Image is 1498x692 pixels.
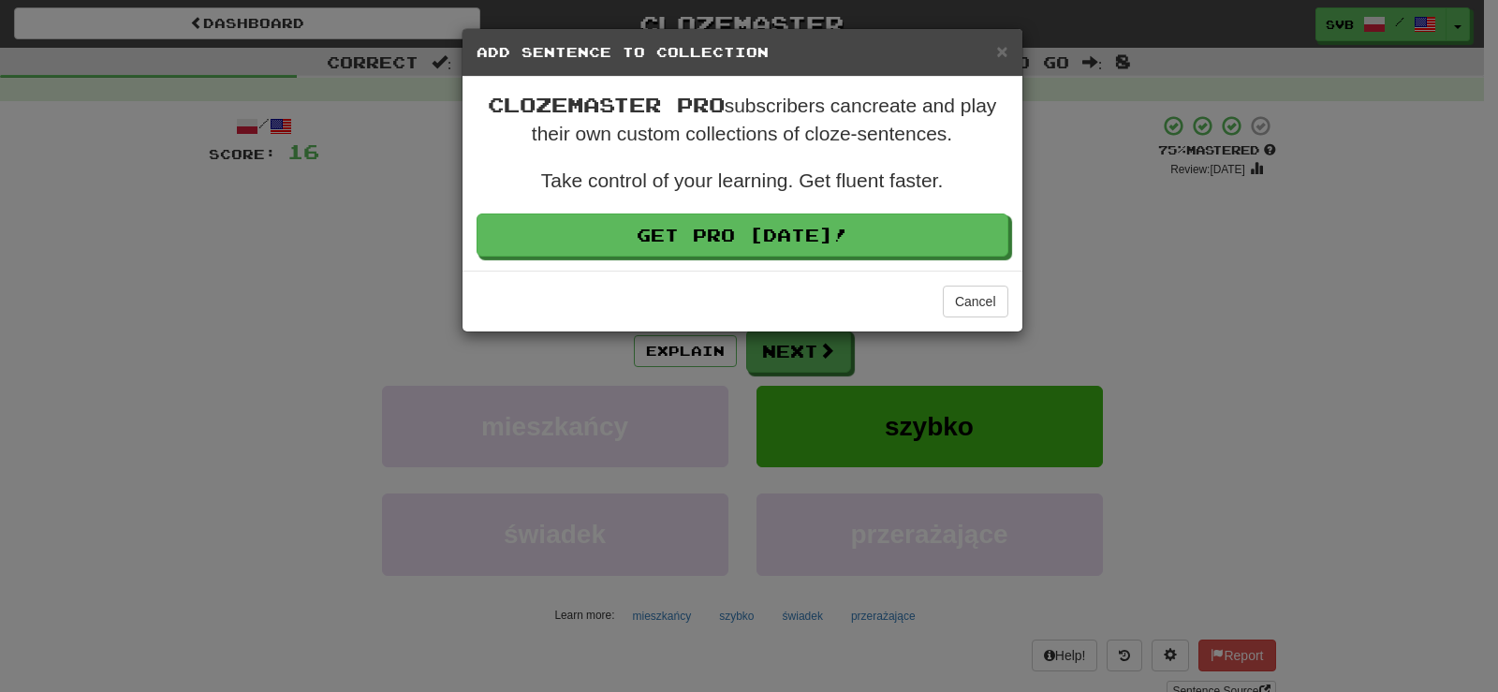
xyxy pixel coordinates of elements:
button: Cancel [943,286,1008,317]
span: × [996,40,1007,62]
h5: Add Sentence to Collection [477,43,1008,62]
p: subscribers can create and play their own custom collections of cloze-sentences. [477,91,1008,148]
a: Get Pro [DATE]! [477,213,1008,257]
p: Take control of your learning. Get fluent faster. [477,167,1008,195]
button: Close [996,41,1007,61]
span: Clozemaster Pro [488,93,725,116]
